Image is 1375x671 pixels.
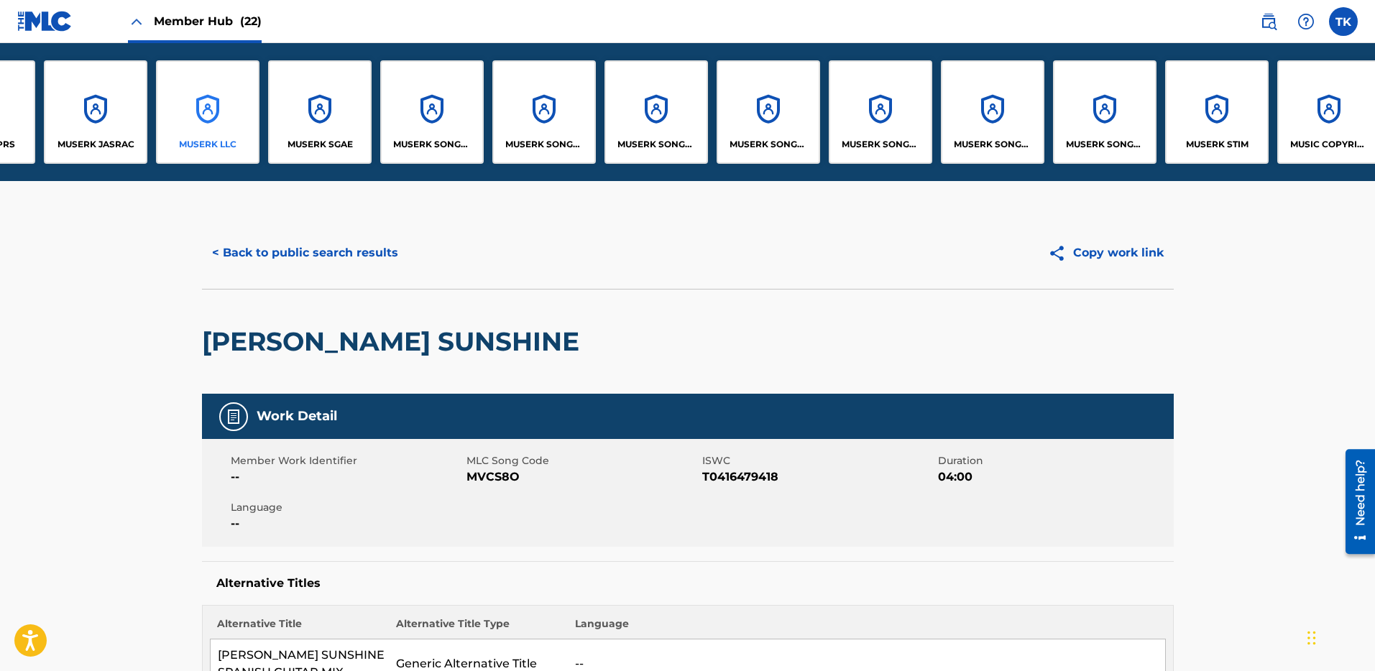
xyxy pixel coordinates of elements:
span: -- [231,515,463,532]
p: MUSERK STIM [1186,138,1248,151]
span: 04:00 [938,468,1170,486]
a: AccountsMUSERK JASRAC [44,60,147,164]
p: MUSERK SONGS OF ONE-STOP-MUSIC [842,138,920,151]
img: Close [128,13,145,30]
div: Drag [1307,616,1316,660]
a: AccountsMUSERK SGAE [268,60,372,164]
h5: Work Detail [257,408,337,425]
a: AccountsMUSERK STIM [1165,60,1269,164]
button: Copy work link [1038,235,1174,271]
div: Help [1292,7,1320,36]
a: AccountsMUSERK SONGS OF PRIDE [1053,60,1156,164]
a: AccountsMUSERK SONGS OF LAST DINOS [717,60,820,164]
span: Member Hub [154,13,262,29]
img: help [1297,13,1315,30]
th: Alternative Title [210,616,389,639]
p: MUSERK SONGS OF PRIDE [1066,138,1144,151]
p: MUSERK JASRAC [58,138,134,151]
a: AccountsMUSERK SONGS OF ONE-STOP-MUSIC [829,60,932,164]
p: MUSIC COPYRIGHT SOCIETY OF CHINA - MCSC [1290,138,1369,151]
img: search [1260,13,1277,30]
img: Work Detail [225,408,242,425]
h2: [PERSON_NAME] SUNSHINE [202,325,587,358]
th: Language [568,616,1165,639]
p: MUSERK SONGS OF COLLAB ASIA [505,138,584,151]
span: -- [231,468,463,486]
p: MUSERK SONGS OF PHUM VIPHURIT [954,138,1032,151]
span: Language [231,500,463,515]
p: MUSERK SONGS OF LAST DINOS [730,138,808,151]
span: ISWC [702,453,934,468]
a: Public Search [1254,7,1283,36]
span: Duration [938,453,1170,468]
button: < Back to public search results [202,235,408,271]
p: MUSERK LLC [179,138,236,151]
h5: Alternative Titles [216,576,1159,591]
img: Copy work link [1048,244,1073,262]
p: MUSERK SONGS OF CHECKPOINT [393,138,472,151]
span: MLC Song Code [466,453,699,468]
img: MLC Logo [17,11,73,32]
a: AccountsMUSERK SONGS OF PHUM VIPHURIT [941,60,1044,164]
p: MUSERK SGAE [288,138,353,151]
a: AccountsMUSERK SONGS OF CHECKPOINT [380,60,484,164]
span: (22) [240,14,262,28]
span: T0416479418 [702,468,934,486]
span: Member Work Identifier [231,453,463,468]
iframe: Resource Center [1335,444,1375,560]
p: MUSERK SONGS OF CREABLE [617,138,696,151]
iframe: Chat Widget [1303,602,1375,671]
th: Alternative Title Type [389,616,568,639]
a: AccountsMUSERK SONGS OF CREABLE [604,60,708,164]
span: MVCS8O [466,468,699,486]
a: AccountsMUSERK LLC [156,60,259,164]
a: AccountsMUSERK SONGS OF COLLAB ASIA [492,60,596,164]
div: User Menu [1329,7,1358,36]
